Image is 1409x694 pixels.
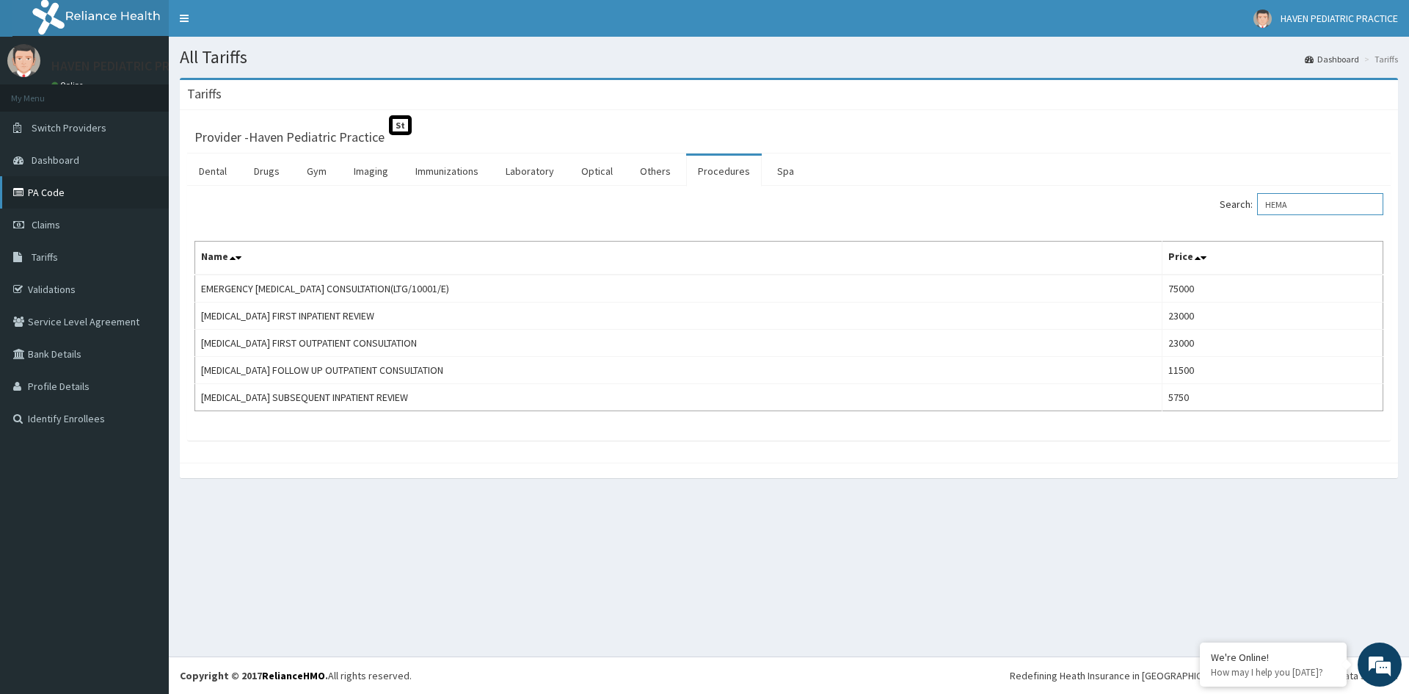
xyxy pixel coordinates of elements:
h3: Provider - Haven Pediatric Practice [194,131,385,144]
a: Optical [569,156,625,187]
label: Search: [1220,193,1383,215]
td: 5750 [1162,384,1383,411]
a: Spa [765,156,806,187]
span: We're online! [85,185,203,333]
span: Dashboard [32,153,79,167]
p: HAVEN PEDIATRIC PRACTICE [51,59,210,73]
div: Chat with us now [76,82,247,101]
span: St [389,115,412,135]
td: 23000 [1162,330,1383,357]
p: How may I help you today? [1211,666,1336,679]
a: Gym [295,156,338,187]
a: Drugs [242,156,291,187]
span: Tariffs [32,250,58,264]
img: User Image [7,44,40,77]
td: 75000 [1162,275,1383,303]
div: Redefining Heath Insurance in [GEOGRAPHIC_DATA] using Telemedicine and Data Science! [1010,668,1398,683]
span: Switch Providers [32,121,106,134]
th: Name [195,242,1162,275]
td: [MEDICAL_DATA] FOLLOW UP OUTPATIENT CONSULTATION [195,357,1162,384]
div: Minimize live chat window [241,7,276,43]
li: Tariffs [1361,53,1398,65]
td: [MEDICAL_DATA] FIRST INPATIENT REVIEW [195,303,1162,330]
a: Others [628,156,682,187]
textarea: Type your message and hit 'Enter' [7,401,280,452]
th: Price [1162,242,1383,275]
a: Procedures [686,156,762,187]
a: Immunizations [404,156,490,187]
a: Dental [187,156,239,187]
span: Claims [32,218,60,231]
a: Laboratory [494,156,566,187]
footer: All rights reserved. [169,657,1409,694]
div: We're Online! [1211,651,1336,664]
td: 11500 [1162,357,1383,384]
a: Online [51,80,87,90]
a: Imaging [342,156,400,187]
td: [MEDICAL_DATA] SUBSEQUENT INPATIENT REVIEW [195,384,1162,411]
td: EMERGENCY [MEDICAL_DATA] CONSULTATION(LTG/10001/E) [195,275,1162,303]
h1: All Tariffs [180,48,1398,67]
input: Search: [1257,193,1383,215]
a: Dashboard [1305,53,1359,65]
img: d_794563401_company_1708531726252_794563401 [27,73,59,110]
img: User Image [1253,10,1272,28]
strong: Copyright © 2017 . [180,669,328,682]
td: 23000 [1162,303,1383,330]
a: RelianceHMO [262,669,325,682]
span: HAVEN PEDIATRIC PRACTICE [1281,12,1398,25]
h3: Tariffs [187,87,222,101]
td: [MEDICAL_DATA] FIRST OUTPATIENT CONSULTATION [195,330,1162,357]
